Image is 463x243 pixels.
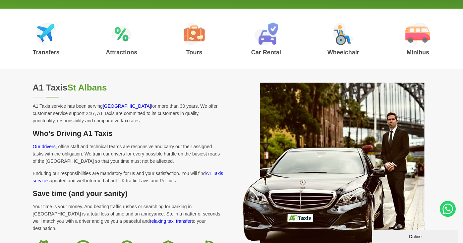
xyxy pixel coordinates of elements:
[405,23,430,45] img: Minibus
[33,203,224,232] p: Your time is your money. And beating traffic rushes or searching for parking in [GEOGRAPHIC_DATA]...
[150,218,192,224] a: relaxing taxi transfer
[68,83,107,92] span: St Albans
[36,23,56,45] img: Airport Transfers
[33,144,56,149] a: Our drivers
[33,143,224,165] p: , office staff and technical teams are responsive and carry out their assigned tasks with the obl...
[33,129,224,138] h3: Who's Driving A1 Taxis
[184,49,205,55] h3: Tours
[33,102,224,124] p: A1 Taxis service has been serving for more than 30 years. We offer customer service support 24/7,...
[251,49,281,55] h3: Car Rental
[33,170,224,184] p: Enduring our responsibilities are mandatory for us and your satisfaction. You will find updated a...
[33,83,224,93] h2: A1 Taxis
[254,23,278,45] img: Car Rental
[33,49,60,55] h3: Transfers
[184,23,205,45] img: Tours
[405,49,430,55] h3: Minibus
[33,189,224,198] h3: Save time (and your sanity)
[327,49,359,55] h3: Wheelchair
[106,49,137,55] h3: Attractions
[333,23,354,45] img: Wheelchair
[103,103,151,109] a: [GEOGRAPHIC_DATA]
[372,228,460,243] iframe: chat widget
[111,23,132,45] img: Attractions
